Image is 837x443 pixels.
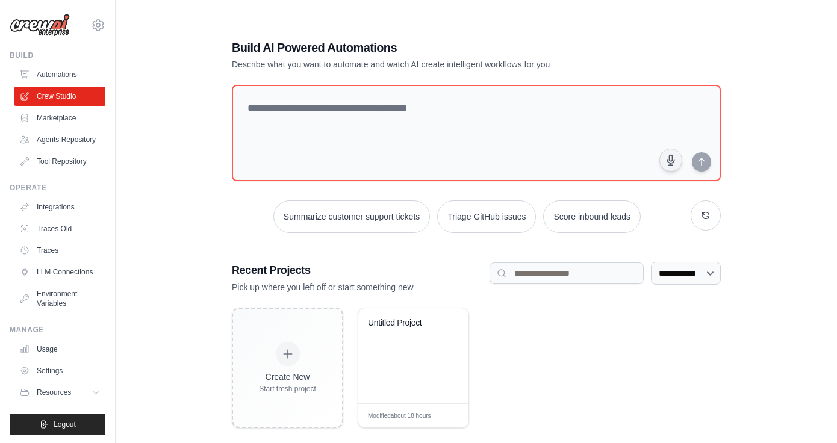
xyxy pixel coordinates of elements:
[273,200,430,233] button: Summarize customer support tickets
[14,219,105,238] a: Traces Old
[14,339,105,359] a: Usage
[14,108,105,128] a: Marketplace
[10,183,105,193] div: Operate
[232,58,636,70] p: Describe what you want to automate and watch AI create intelligent workflows for you
[14,197,105,217] a: Integrations
[10,51,105,60] div: Build
[14,284,105,313] a: Environment Variables
[37,388,71,397] span: Resources
[14,383,105,402] button: Resources
[691,200,721,231] button: Get new suggestions
[14,361,105,380] a: Settings
[543,200,641,233] button: Score inbound leads
[368,411,431,420] span: Modified about 18 hours
[232,281,490,293] p: Pick up where you left off or start something new
[440,411,450,420] span: Edit
[14,262,105,282] a: LLM Connections
[368,318,446,329] div: Untitled Project
[659,149,682,172] button: Click to speak your automation idea
[232,262,490,279] h3: Recent Projects
[10,14,70,37] img: Logo
[10,325,105,335] div: Manage
[232,39,636,56] h1: Build AI Powered Automations
[14,241,105,260] a: Traces
[14,130,105,149] a: Agents Repository
[14,87,105,106] a: Crew Studio
[259,384,316,394] div: Start fresh project
[259,371,316,383] div: Create New
[14,65,105,84] a: Automations
[437,200,536,233] button: Triage GitHub issues
[14,152,105,171] a: Tool Repository
[10,414,105,435] button: Logout
[54,420,76,429] span: Logout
